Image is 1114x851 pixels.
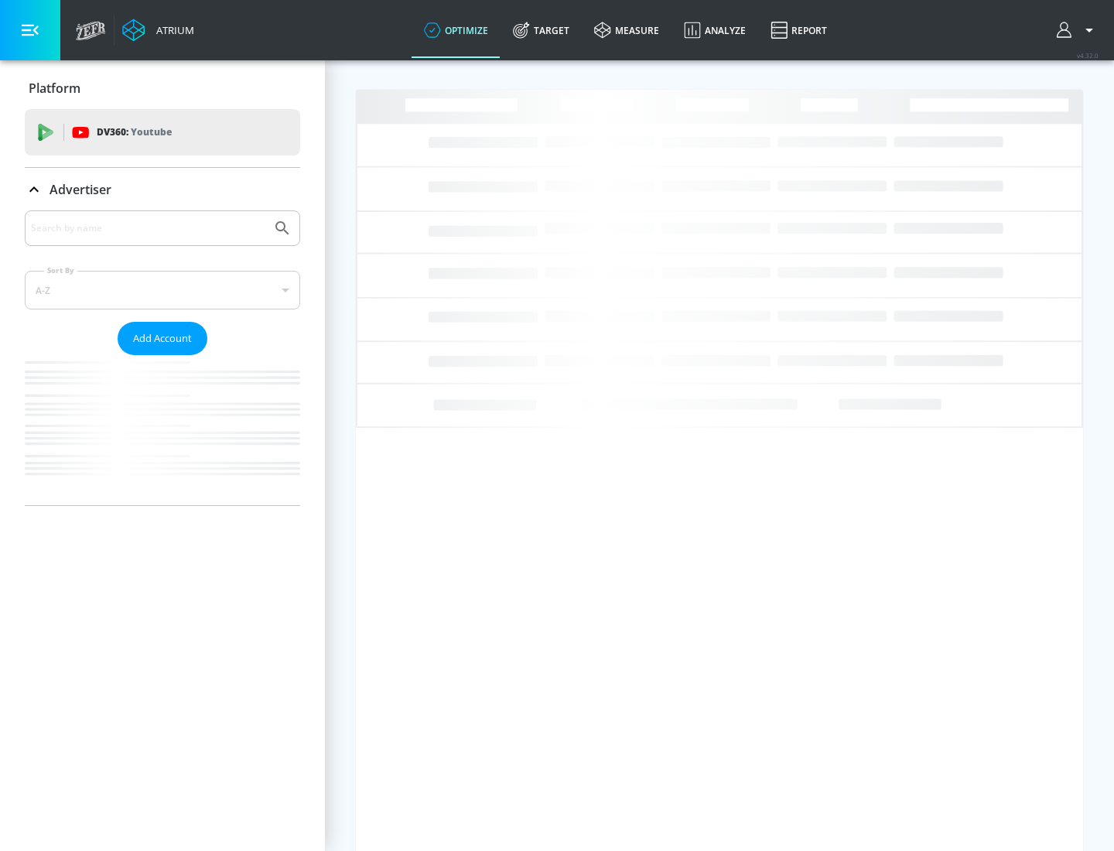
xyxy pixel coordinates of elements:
div: DV360: Youtube [25,109,300,156]
p: Platform [29,80,80,97]
a: Target [501,2,582,58]
button: Add Account [118,322,207,355]
input: Search by name [31,218,265,238]
a: Report [758,2,839,58]
div: Platform [25,67,300,110]
a: Atrium [122,19,194,42]
div: A-Z [25,271,300,309]
span: v 4.32.0 [1077,51,1099,60]
nav: list of Advertiser [25,355,300,505]
p: DV360: [97,124,172,141]
a: measure [582,2,671,58]
a: optimize [412,2,501,58]
a: Analyze [671,2,758,58]
div: Advertiser [25,210,300,505]
div: Atrium [150,23,194,37]
label: Sort By [44,265,77,275]
span: Add Account [133,330,192,347]
p: Youtube [131,124,172,140]
div: Advertiser [25,168,300,211]
p: Advertiser [50,181,111,198]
